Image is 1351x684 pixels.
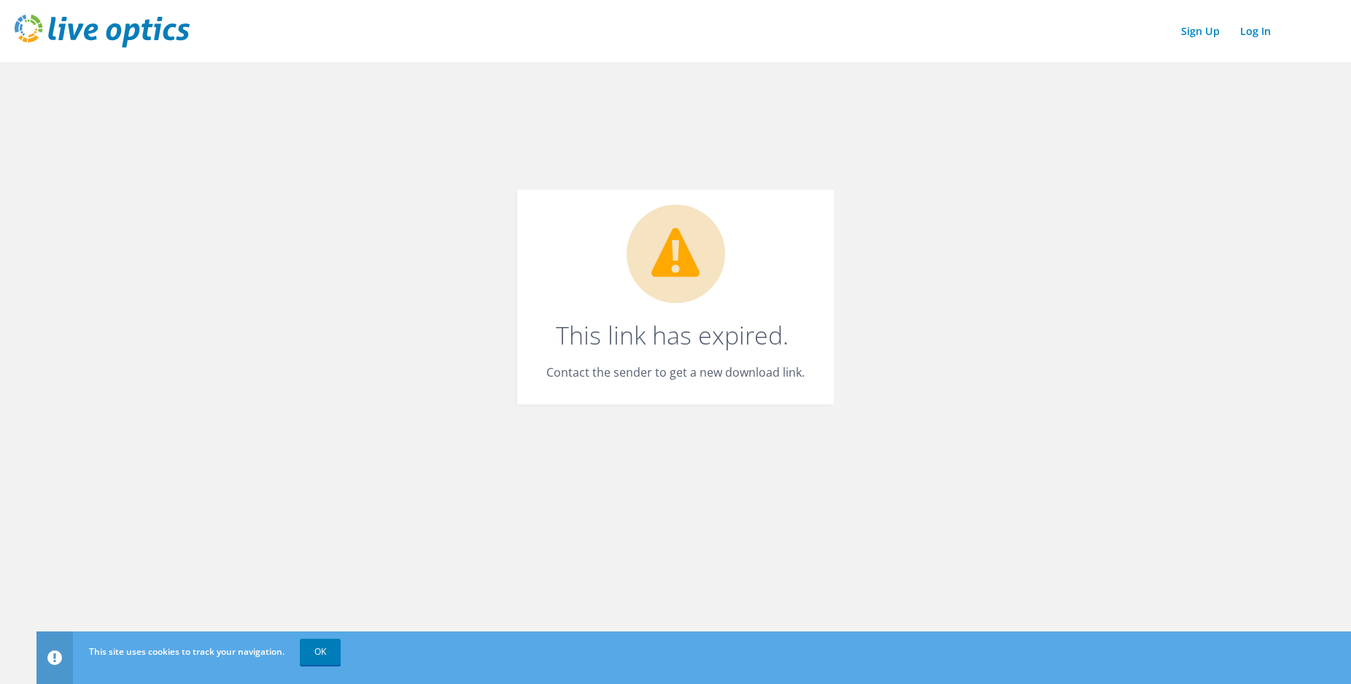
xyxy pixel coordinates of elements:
span: This site uses cookies to track your navigation. [89,645,284,658]
a: Log In [1233,20,1278,42]
h1: This link has expired. [546,323,797,347]
a: Sign Up [1174,20,1227,42]
p: Contact the sender to get a new download link. [546,362,805,383]
a: OK [300,639,341,665]
img: live_optics_svg.svg [15,15,190,47]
